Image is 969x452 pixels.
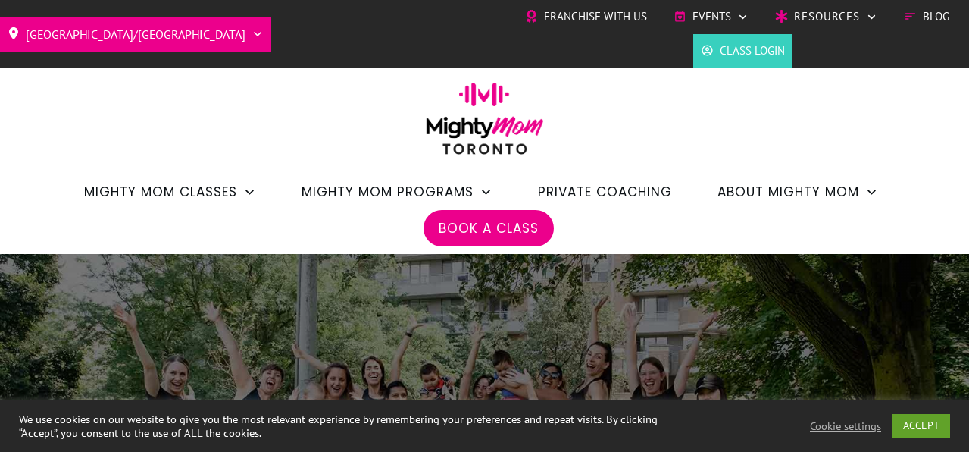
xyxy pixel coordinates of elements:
a: Events [674,5,749,28]
a: Book a Class [439,215,539,241]
a: Mighty Mom Programs [302,179,492,205]
span: About Mighty Mom [717,179,859,205]
a: Class Login [701,39,785,62]
div: We use cookies on our website to give you the most relevant experience by remembering your prefer... [19,413,670,440]
span: Events [692,5,731,28]
a: About Mighty Mom [717,179,878,205]
span: Franchise with Us [544,5,647,28]
a: Private Coaching [538,179,672,205]
a: Blog [904,5,949,28]
a: Franchise with Us [525,5,647,28]
span: Mighty Mom Programs [302,179,474,205]
span: [GEOGRAPHIC_DATA]/[GEOGRAPHIC_DATA] [26,22,245,46]
span: Class Login [720,39,785,62]
a: ACCEPT [892,414,950,438]
span: Blog [923,5,949,28]
a: [GEOGRAPHIC_DATA]/[GEOGRAPHIC_DATA] [8,22,264,46]
a: Resources [775,5,877,28]
img: mightymom-logo-toronto [418,83,552,165]
span: Mighty Mom Classes [84,179,237,205]
a: Mighty Mom Classes [84,179,256,205]
span: Resources [794,5,860,28]
a: Cookie settings [810,419,881,433]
